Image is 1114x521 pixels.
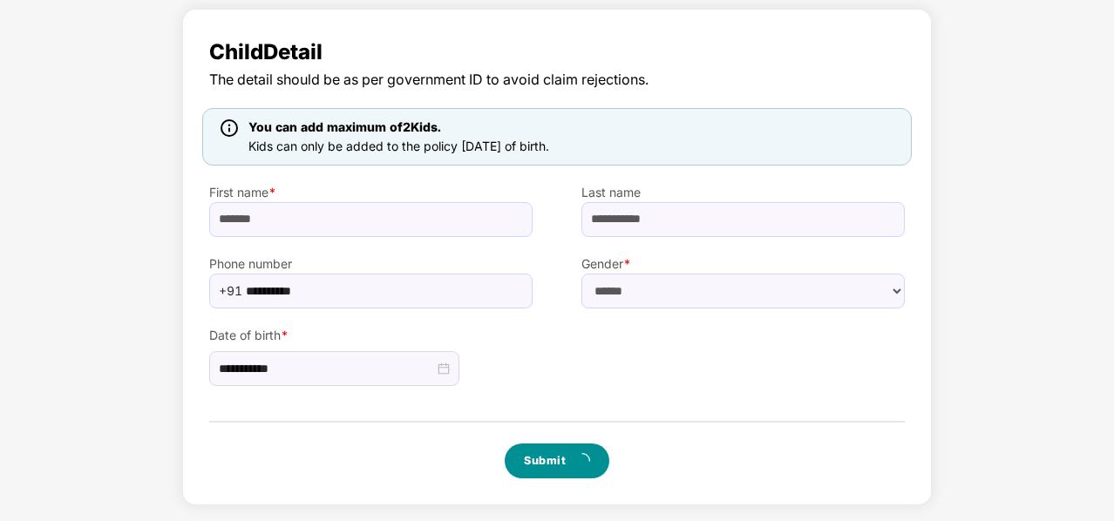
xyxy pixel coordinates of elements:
[248,139,549,153] span: Kids can only be added to the policy [DATE] of birth.
[209,36,905,69] span: Child Detail
[505,443,609,478] button: Submitloading
[209,254,533,274] label: Phone number
[219,278,242,304] span: +91
[221,119,238,137] img: icon
[209,69,905,91] span: The detail should be as per government ID to avoid claim rejections.
[574,453,590,469] span: loading
[209,183,533,202] label: First name
[581,183,905,202] label: Last name
[581,254,905,274] label: Gender
[248,119,441,134] span: You can add maximum of 2 Kids.
[209,326,533,345] label: Date of birth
